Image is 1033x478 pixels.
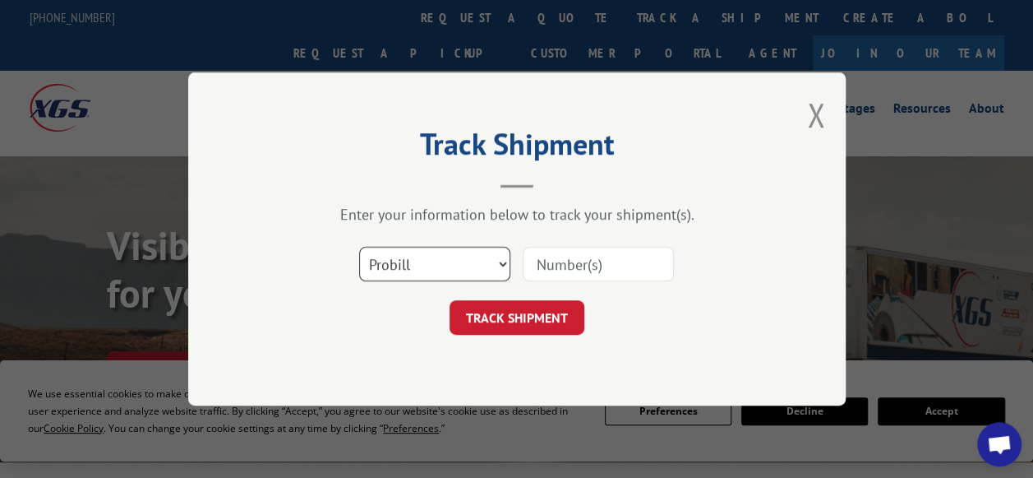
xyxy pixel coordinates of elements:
div: Open chat [977,422,1021,466]
input: Number(s) [523,247,674,281]
button: TRACK SHIPMENT [450,300,584,335]
div: Enter your information below to track your shipment(s). [270,205,763,224]
button: Close modal [807,93,825,137]
h2: Track Shipment [270,132,763,164]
